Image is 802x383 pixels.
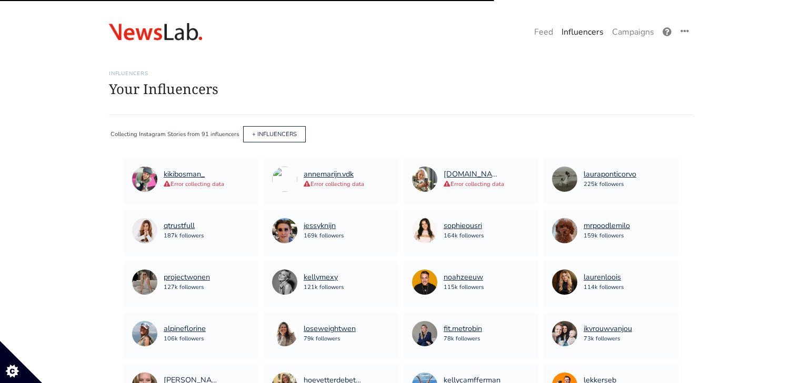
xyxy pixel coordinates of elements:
img: 173756143.jpg [552,270,577,295]
img: 38580218565.jpg [552,218,577,243]
img: 222568618.jpg [272,270,297,295]
img: 08:26:46_1609835206 [109,23,202,41]
img: 1425191839.jpg [552,321,577,346]
a: alpineflorine [164,323,206,335]
a: jessyknijn [304,220,344,232]
a: kikibosman_ [164,169,224,180]
div: 164k followers [444,232,484,241]
div: 121k followers [304,283,344,292]
a: loseweightwen [304,323,356,335]
img: 65792431251.jpg [412,321,437,346]
img: 2717272401.jpg [132,270,157,295]
div: 79k followers [304,335,356,344]
img: 39858449667.jpg [272,321,297,346]
img: 1522847504.jpg [412,167,437,192]
img: 198393710.jpg [412,218,437,243]
div: kikibosman_ [164,169,223,180]
a: laurenloois [584,272,624,283]
a: kellymexy [304,272,344,283]
div: 78k followers [444,335,482,344]
a: Campaigns [608,22,658,43]
a: annemarijn.vdk [304,169,364,180]
div: 114k followers [584,283,624,292]
a: Error collecting data [444,180,504,188]
h6: Influencers [109,70,693,77]
a: Feed [530,22,557,43]
a: sophieousri [444,220,484,232]
h1: Your Influencers [109,81,693,97]
div: 115k followers [444,283,484,292]
a: qtrustfull [164,220,204,232]
div: 225k followers [584,180,636,189]
a: lauraponticorvo [584,169,636,180]
a: Error collecting data [164,180,224,188]
img: 22014050.jpg [552,167,577,192]
a: + INFLUENCERS [252,130,297,138]
div: Collecting Instagram Stories from 91 influencers [111,127,239,142]
div: 127k followers [164,283,210,292]
img: 41131152763.jpg [132,321,157,346]
a: Influencers [557,22,608,43]
img: None.jpg [272,167,297,192]
img: 2864364048.jpg [272,218,297,243]
a: noahzeeuw [444,272,484,283]
a: ikvrouwvanjou [584,323,632,335]
div: 169k followers [304,232,344,241]
a: Error collecting data [304,180,364,188]
div: 187k followers [164,232,204,241]
a: fit.metrobin [444,323,482,335]
a: mrpoodlemilo [584,220,630,232]
img: 43113045.jpg [132,167,157,192]
div: [DOMAIN_NAME] [444,169,503,180]
div: annemarijn.vdk [304,169,363,180]
img: 203710855.jpg [412,270,437,295]
div: 159k followers [584,232,630,241]
a: projectwonen [164,272,210,283]
a: [DOMAIN_NAME] [444,169,504,180]
img: 1424529189.jpg [132,218,157,243]
div: 73k followers [584,335,632,344]
div: 106k followers [164,335,206,344]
